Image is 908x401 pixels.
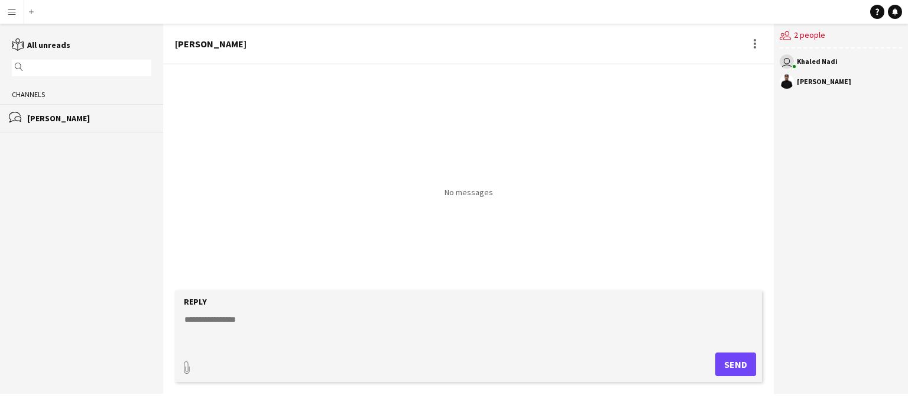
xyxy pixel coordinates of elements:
[797,58,838,65] div: Khaled Nadi
[27,113,151,124] div: [PERSON_NAME]
[184,296,207,307] label: Reply
[715,353,756,376] button: Send
[780,24,902,48] div: 2 people
[12,40,70,50] a: All unreads
[797,78,851,85] div: [PERSON_NAME]
[445,187,493,198] p: No messages
[175,38,247,49] div: [PERSON_NAME]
